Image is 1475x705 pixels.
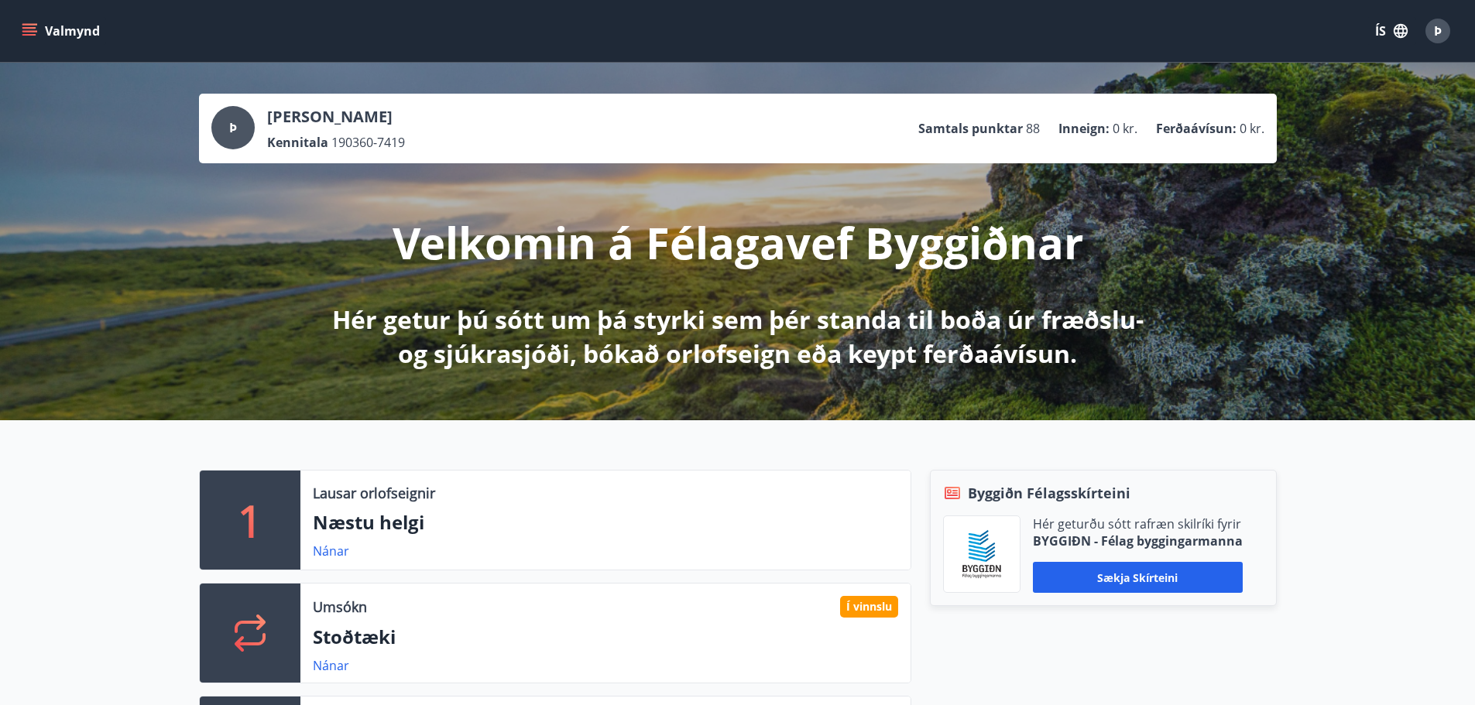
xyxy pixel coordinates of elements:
[331,134,405,151] span: 190360-7419
[1113,120,1137,137] span: 0 kr.
[267,134,328,151] p: Kennitala
[229,119,237,136] span: Þ
[840,596,898,618] div: Í vinnslu
[313,483,435,503] p: Lausar orlofseignir
[313,624,898,650] p: Stoðtæki
[1156,120,1237,137] p: Ferðaávísun :
[1033,515,1243,532] p: Hér geturðu sótt rafræn skilríki fyrir
[313,597,367,617] p: Umsókn
[1026,120,1040,137] span: 88
[393,213,1083,272] p: Velkomin á Félagavef Byggiðnar
[313,657,349,674] a: Nánar
[238,491,262,549] p: 1
[968,483,1130,503] span: Byggiðn Félagsskírteini
[1434,22,1442,39] span: Þ
[313,509,898,536] p: Næstu helgi
[918,120,1023,137] p: Samtals punktar
[267,106,405,128] p: [PERSON_NAME]
[1033,532,1243,549] p: BYGGIÐN - Félag byggingarmanna
[19,17,106,45] button: menu
[329,303,1147,371] p: Hér getur þú sótt um þá styrki sem þér standa til boða úr fræðslu- og sjúkrasjóði, bókað orlofsei...
[1367,17,1416,45] button: ÍS
[1240,120,1264,137] span: 0 kr.
[1419,12,1456,50] button: Þ
[1058,120,1110,137] p: Inneign :
[1033,562,1243,593] button: Sækja skírteini
[955,528,1008,580] img: BKlGVmlTW1Qrz68WFGMFQUcXHWdQd7yePWMkvn3i.png
[313,542,349,560] a: Nánar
